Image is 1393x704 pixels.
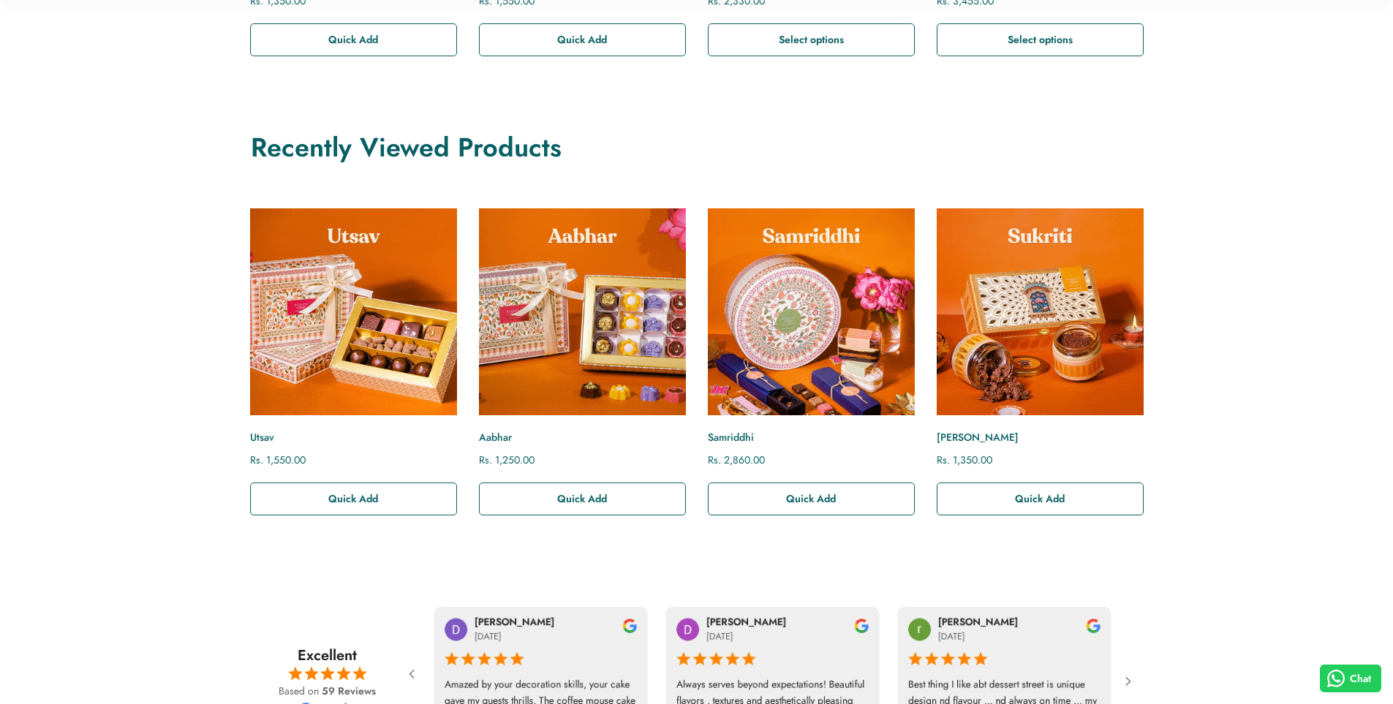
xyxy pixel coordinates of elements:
[479,453,535,467] span: Rs. 1,250.00
[786,491,836,506] span: Quick Add
[250,430,457,445] a: Utsav
[474,630,501,645] div: [DATE]
[479,482,686,515] button: Quick Add
[1015,491,1065,506] span: Quick Add
[319,684,376,698] a: 59 Reviews
[250,23,457,56] button: Quick Add
[1350,671,1371,686] span: Chat
[1087,618,1101,632] a: review the reviwers
[479,430,686,445] a: Aabhar
[708,482,915,515] button: Quick Add
[250,482,457,515] button: Quick Add
[479,23,686,56] button: Quick Add
[708,430,915,445] a: Samriddhi
[557,491,607,506] span: Quick Add
[328,491,378,506] span: Quick Add
[779,32,844,47] span: Select options
[279,684,376,699] div: Based on
[251,129,1143,164] h2: Recently Viewed Products
[937,482,1144,515] button: Quick Add
[557,32,607,47] span: Quick Add
[676,618,699,640] img: User Image
[322,684,376,698] b: 59 Reviews
[937,23,1144,56] button: Select options
[298,648,357,663] div: Excellent
[937,453,992,467] span: Rs. 1,350.00
[250,208,457,415] a: Utsav
[708,23,915,56] button: Select options
[250,453,306,467] span: Rs. 1,550.00
[1320,665,1382,692] button: Chat
[708,453,765,467] span: Rs. 2,860.00
[479,208,686,415] a: Aabhar
[937,208,1144,415] a: Sukriti
[938,630,965,645] div: [DATE]
[328,32,378,47] span: Quick Add
[708,208,915,415] a: Samriddhi
[622,618,636,632] a: review the reviwers
[938,614,1019,630] div: [PERSON_NAME]
[444,618,467,640] img: User Image
[706,630,733,645] div: [DATE]
[706,614,786,630] div: [PERSON_NAME]
[908,618,931,640] img: User Image
[1008,32,1073,47] span: Select options
[937,430,1144,445] a: [PERSON_NAME]
[474,614,554,630] div: [PERSON_NAME]
[854,618,868,632] a: review the reviwers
